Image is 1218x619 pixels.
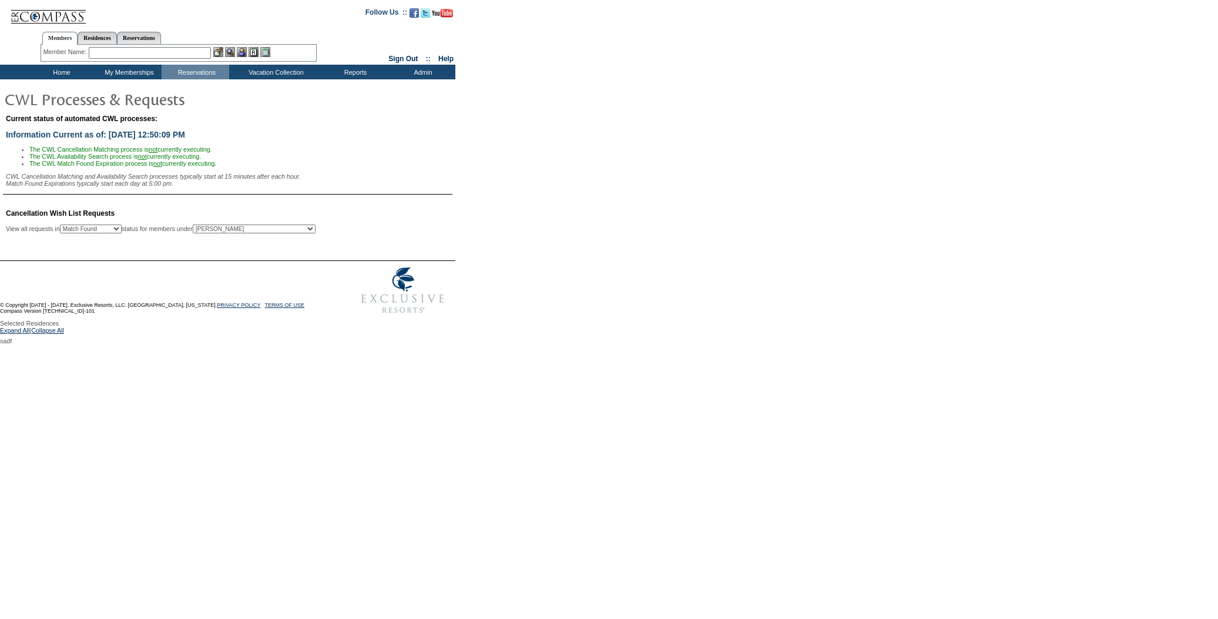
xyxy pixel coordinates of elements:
a: PRIVACY POLICY [217,302,260,308]
td: My Memberships [94,65,162,79]
td: Follow Us :: [365,7,407,21]
u: not [153,160,162,167]
a: Reservations [117,32,161,44]
img: Reservations [249,47,259,57]
a: Become our fan on Facebook [410,12,419,19]
div: View all requests in status for members under [6,225,316,233]
span: The CWL Availability Search process is currently executing. [29,153,201,160]
div: Member Name: [43,47,89,57]
a: Subscribe to our YouTube Channel [432,12,453,19]
img: Subscribe to our YouTube Channel [432,9,453,18]
img: b_calculator.gif [260,47,270,57]
span: The CWL Cancellation Matching process is currently executing. [29,146,212,153]
a: Sign Out [388,55,418,63]
td: Admin [388,65,455,79]
a: Follow us on Twitter [421,12,430,19]
img: Become our fan on Facebook [410,8,419,18]
td: Reports [320,65,388,79]
span: Cancellation Wish List Requests [6,209,115,218]
img: Exclusive Resorts [350,261,455,320]
div: CWL Cancellation Matching and Availability Search processes typically start at 15 minutes after e... [6,173,452,187]
img: b_edit.gif [213,47,223,57]
td: Reservations [162,65,229,79]
span: Information Current as of: [DATE] 12:50:09 PM [6,130,185,139]
span: Current status of automated CWL processes: [6,115,157,123]
span: The CWL Match Found Expiration process is currently executing. [29,160,216,167]
td: Home [26,65,94,79]
a: TERMS OF USE [265,302,305,308]
td: Vacation Collection [229,65,320,79]
a: Members [42,32,78,45]
img: Impersonate [237,47,247,57]
img: View [225,47,235,57]
u: not [149,146,157,153]
a: Residences [78,32,117,44]
a: Help [438,55,454,63]
u: not [138,153,147,160]
a: Collapse All [31,327,64,337]
img: Follow us on Twitter [421,8,430,18]
span: :: [426,55,431,63]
